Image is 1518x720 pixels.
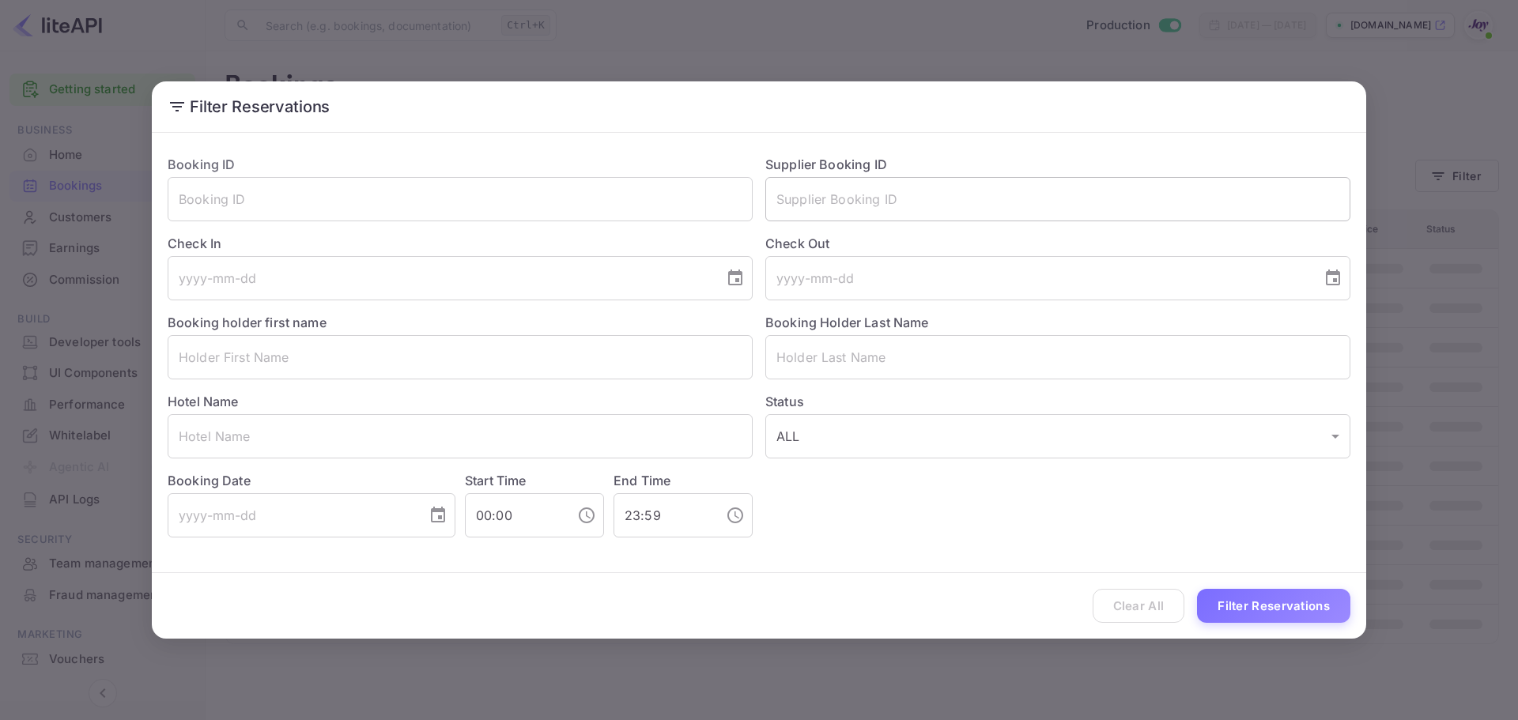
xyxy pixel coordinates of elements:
[765,315,929,330] label: Booking Holder Last Name
[614,473,670,488] label: End Time
[719,262,751,294] button: Choose date
[152,81,1366,132] h2: Filter Reservations
[1197,589,1350,623] button: Filter Reservations
[168,394,239,409] label: Hotel Name
[719,499,751,531] button: Choose time, selected time is 11:59 PM
[765,256,1311,300] input: yyyy-mm-dd
[571,499,602,531] button: Choose time, selected time is 12:00 AM
[465,493,565,537] input: hh:mm
[765,414,1350,458] div: ALL
[168,493,416,537] input: yyyy-mm-dd
[168,234,753,253] label: Check In
[765,392,1350,411] label: Status
[614,493,713,537] input: hh:mm
[765,156,887,172] label: Supplier Booking ID
[168,315,327,330] label: Booking holder first name
[765,177,1350,221] input: Supplier Booking ID
[168,156,236,172] label: Booking ID
[168,256,713,300] input: yyyy-mm-dd
[168,335,753,379] input: Holder First Name
[465,473,527,488] label: Start Time
[765,234,1350,253] label: Check Out
[1317,262,1349,294] button: Choose date
[422,499,454,531] button: Choose date
[168,414,753,458] input: Hotel Name
[168,177,753,221] input: Booking ID
[168,471,455,490] label: Booking Date
[765,335,1350,379] input: Holder Last Name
